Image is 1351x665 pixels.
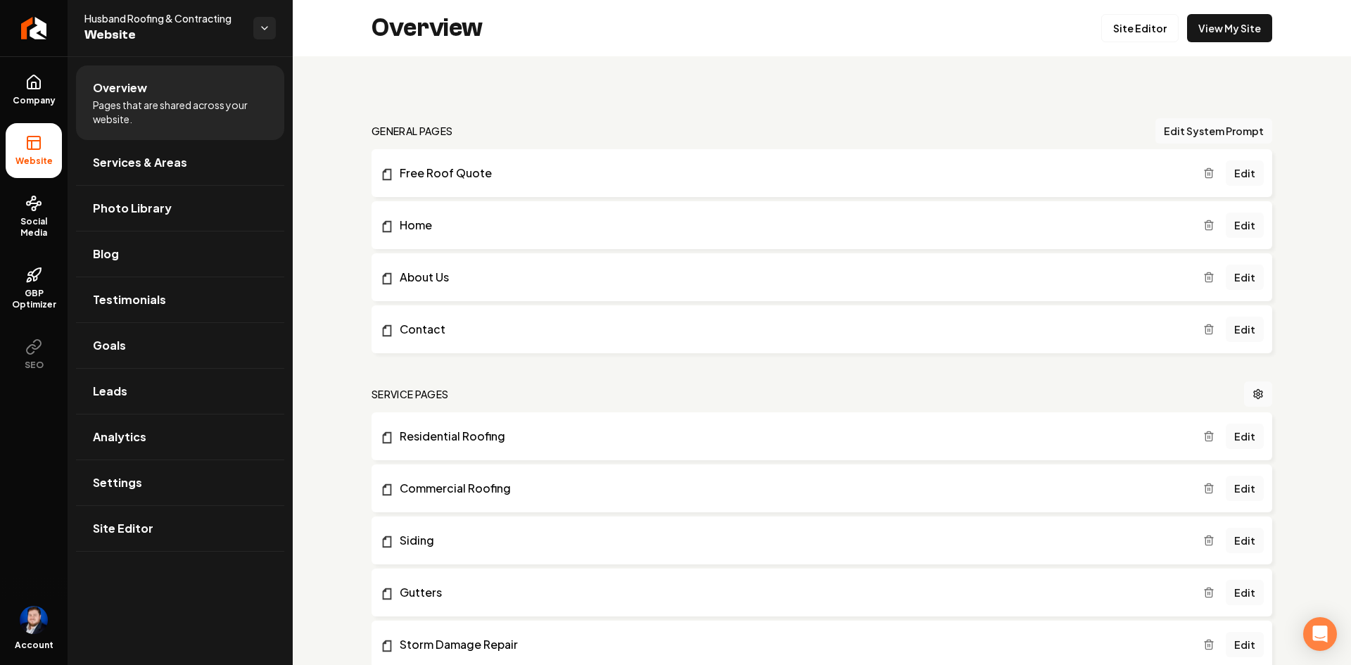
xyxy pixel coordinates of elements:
[93,520,153,537] span: Site Editor
[1226,213,1264,238] a: Edit
[76,414,284,460] a: Analytics
[1101,14,1179,42] a: Site Editor
[380,636,1203,653] a: Storm Damage Repair
[76,277,284,322] a: Testimonials
[76,232,284,277] a: Blog
[1226,317,1264,342] a: Edit
[380,165,1203,182] a: Free Roof Quote
[76,460,284,505] a: Settings
[1155,118,1272,144] button: Edit System Prompt
[84,25,242,45] span: Website
[1303,617,1337,651] div: Open Intercom Messenger
[6,327,62,382] button: SEO
[93,429,146,445] span: Analytics
[6,216,62,239] span: Social Media
[372,14,483,42] h2: Overview
[10,156,58,167] span: Website
[93,337,126,354] span: Goals
[76,506,284,551] a: Site Editor
[20,606,48,634] img: Junior Husband
[93,383,127,400] span: Leads
[1226,160,1264,186] a: Edit
[1187,14,1272,42] a: View My Site
[19,360,49,371] span: SEO
[15,640,53,651] span: Account
[6,255,62,322] a: GBP Optimizer
[1226,580,1264,605] a: Edit
[6,63,62,118] a: Company
[76,186,284,231] a: Photo Library
[1226,476,1264,501] a: Edit
[93,246,119,262] span: Blog
[380,584,1203,601] a: Gutters
[380,269,1203,286] a: About Us
[84,11,242,25] span: Husband Roofing & Contracting
[380,217,1203,234] a: Home
[1226,265,1264,290] a: Edit
[93,98,267,126] span: Pages that are shared across your website.
[1226,632,1264,657] a: Edit
[76,323,284,368] a: Goals
[1226,424,1264,449] a: Edit
[1226,528,1264,553] a: Edit
[21,17,47,39] img: Rebolt Logo
[93,474,142,491] span: Settings
[6,288,62,310] span: GBP Optimizer
[93,80,147,96] span: Overview
[6,184,62,250] a: Social Media
[20,606,48,634] button: Open user button
[76,369,284,414] a: Leads
[380,321,1203,338] a: Contact
[380,480,1203,497] a: Commercial Roofing
[372,124,453,138] h2: general pages
[380,532,1203,549] a: Siding
[93,154,187,171] span: Services & Areas
[93,291,166,308] span: Testimonials
[380,428,1203,445] a: Residential Roofing
[93,200,172,217] span: Photo Library
[7,95,61,106] span: Company
[372,387,449,401] h2: Service Pages
[76,140,284,185] a: Services & Areas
